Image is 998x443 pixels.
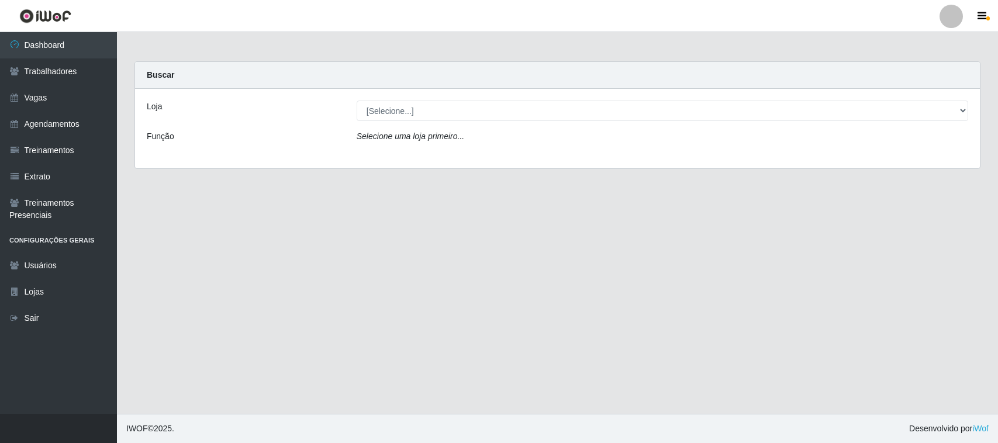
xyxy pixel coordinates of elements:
[19,9,71,23] img: CoreUI Logo
[147,101,162,113] label: Loja
[126,423,174,435] span: © 2025 .
[147,70,174,79] strong: Buscar
[909,423,989,435] span: Desenvolvido por
[147,130,174,143] label: Função
[972,424,989,433] a: iWof
[357,131,464,141] i: Selecione uma loja primeiro...
[126,424,148,433] span: IWOF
